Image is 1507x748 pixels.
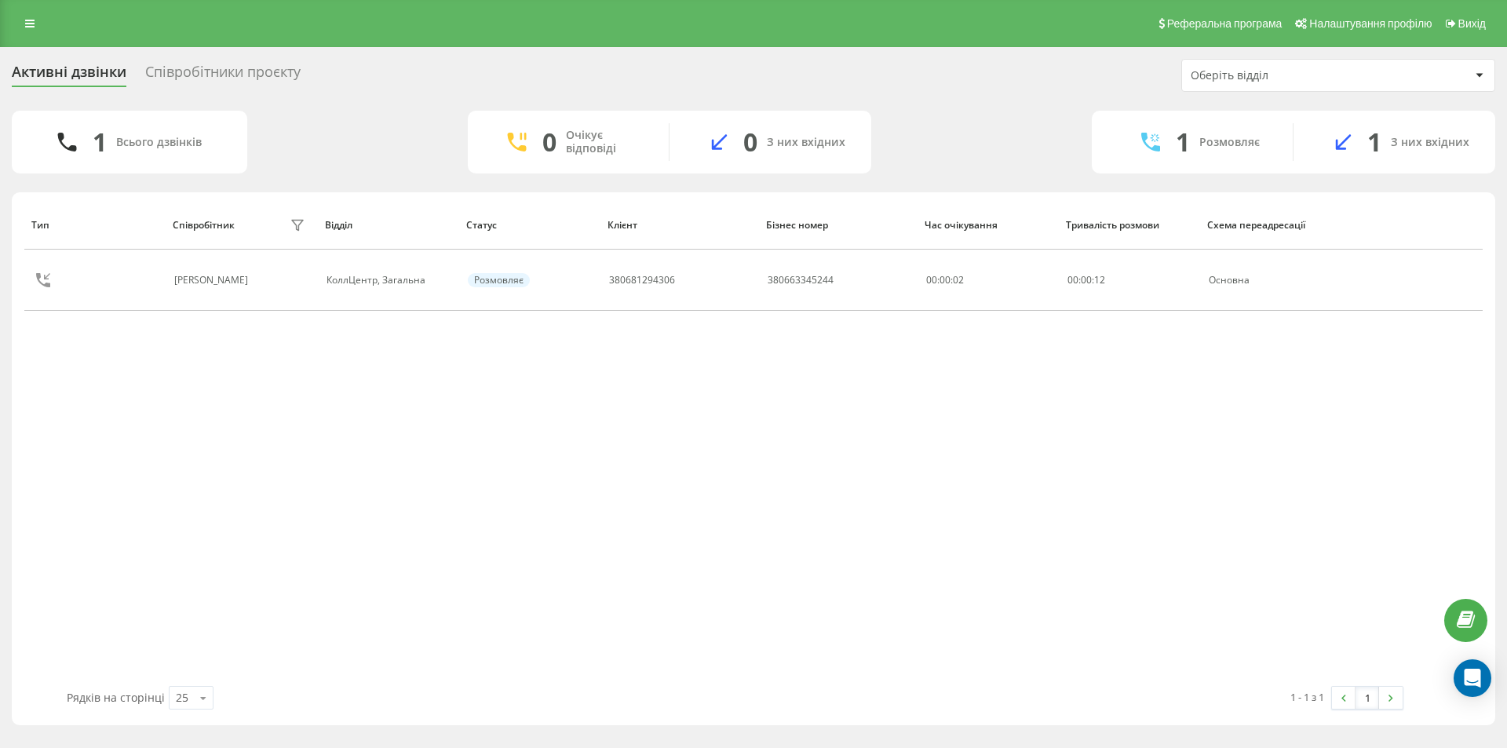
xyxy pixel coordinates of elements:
div: З них вхідних [767,136,845,149]
div: Очікує відповіді [566,129,645,155]
div: 1 [93,127,107,157]
span: 12 [1094,273,1105,286]
div: 0 [542,127,556,157]
div: З них вхідних [1391,136,1469,149]
span: Рядків на сторінці [67,690,165,705]
div: Розмовляє [468,273,530,287]
div: Активні дзвінки [12,64,126,88]
div: Клієнт [608,220,751,231]
div: 1 - 1 з 1 [1290,689,1324,705]
div: : : [1067,275,1105,286]
div: 1 [1176,127,1190,157]
span: 00 [1067,273,1078,286]
div: 1 [1367,127,1381,157]
span: Реферальна програма [1167,17,1283,30]
div: Відділ [325,220,451,231]
div: Основна [1209,275,1333,286]
div: Статус [466,220,593,231]
div: Розмовляє [1199,136,1260,149]
div: Співробітники проєкту [145,64,301,88]
div: 25 [176,690,188,706]
span: Вихід [1458,17,1486,30]
div: 00:00:02 [926,275,1050,286]
span: 00 [1081,273,1092,286]
div: Open Intercom Messenger [1454,659,1491,697]
div: 0 [743,127,757,157]
div: Оберіть відділ [1191,69,1378,82]
div: Співробітник [173,220,235,231]
div: Всього дзвінків [116,136,202,149]
div: КоллЦентр, Загальна [327,275,451,286]
a: 1 [1356,687,1379,709]
div: Час очікування [925,220,1051,231]
div: Тривалість розмови [1066,220,1192,231]
div: Тип [31,220,158,231]
div: 380663345244 [768,275,834,286]
div: [PERSON_NAME] [174,275,252,286]
div: Схема переадресації [1207,220,1334,231]
span: Налаштування профілю [1309,17,1432,30]
div: 380681294306 [609,275,675,286]
div: Бізнес номер [766,220,910,231]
